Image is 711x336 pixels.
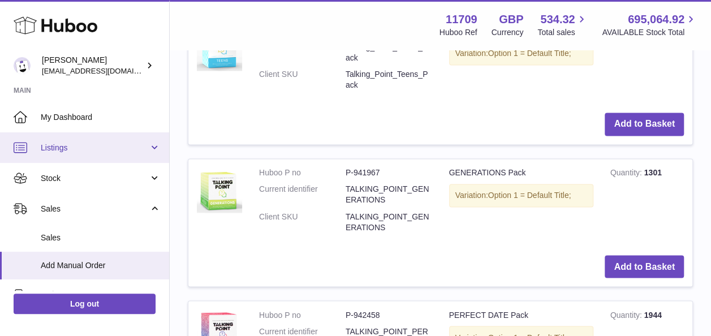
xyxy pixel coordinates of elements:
img: GENERATIONS Pack [197,167,242,213]
dd: Talking_Point_Teens_Pack [346,69,432,91]
td: GENERATIONS Pack [441,159,602,246]
a: Log out [14,294,156,314]
dd: P-941967 [346,167,432,178]
strong: GBP [499,12,523,27]
span: [EMAIL_ADDRESS][DOMAIN_NAME] [42,66,166,75]
span: Listings [41,143,149,153]
img: admin@talkingpointcards.com [14,57,31,74]
button: Add to Basket [605,255,684,278]
div: [PERSON_NAME] [42,55,144,76]
dd: TALKING_POINT_GENERATIONS [346,211,432,232]
span: Sales [41,204,149,214]
dt: Huboo P no [259,309,346,320]
span: My Dashboard [41,112,161,123]
dt: Client SKU [259,69,346,91]
dt: Huboo P no [259,167,346,178]
div: Huboo Ref [439,27,477,38]
button: Add to Basket [605,113,684,136]
span: Option 1 = Default Title; [488,191,571,200]
strong: 11709 [446,12,477,27]
dd: Talking_Point_Teens_Pack [346,42,432,63]
dt: Client SKU [259,211,346,232]
span: Option 1 = Default Title; [488,49,571,58]
strong: Quantity [610,168,644,180]
span: AVAILABLE Stock Total [602,27,697,38]
td: 1301 [602,159,692,246]
strong: Quantity [610,310,644,322]
dd: TALKING_POINT_GENERATIONS [346,184,432,205]
span: Orders [41,289,149,300]
div: Currency [492,27,524,38]
td: 3853 [602,17,692,104]
span: Total sales [537,27,588,38]
span: 695,064.92 [628,12,684,27]
span: Add Manual Order [41,260,161,271]
span: Sales [41,232,161,243]
dd: P-942458 [346,309,432,320]
span: 534.32 [540,12,575,27]
dt: Current identifier [259,42,346,63]
div: Variation: [449,42,593,65]
td: TEENS Conversation Starter Cards [441,17,602,104]
span: Stock [41,173,149,184]
a: 695,064.92 AVAILABLE Stock Total [602,12,697,38]
dt: Current identifier [259,184,346,205]
div: Variation: [449,184,593,207]
a: 534.32 Total sales [537,12,588,38]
